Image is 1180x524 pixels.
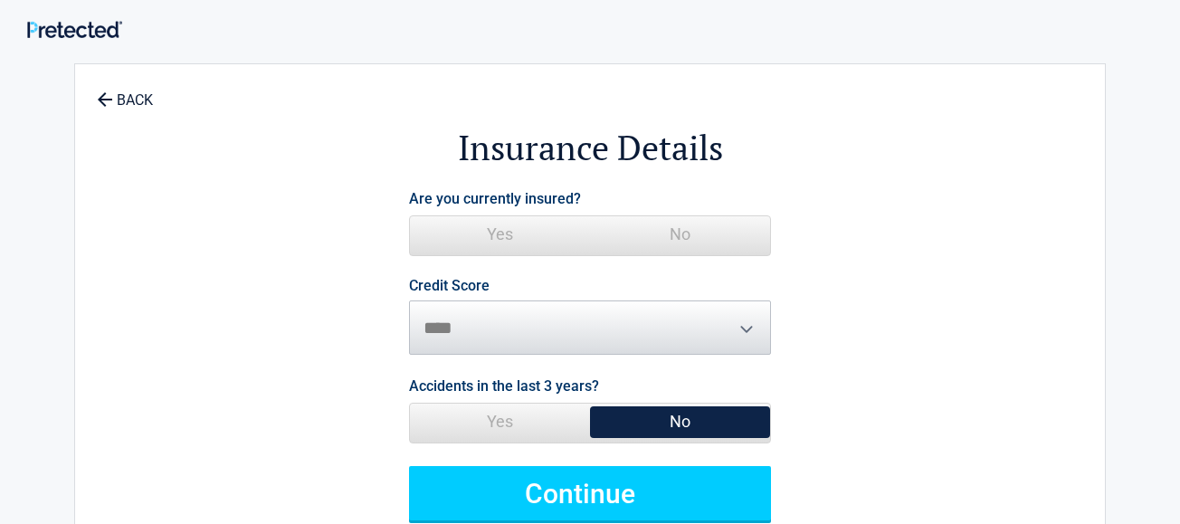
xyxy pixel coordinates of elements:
[590,216,770,252] span: No
[93,76,157,108] a: BACK
[409,186,581,211] label: Are you currently insured?
[410,216,590,252] span: Yes
[410,404,590,440] span: Yes
[27,21,122,38] img: Main Logo
[409,374,599,398] label: Accidents in the last 3 years?
[409,279,490,293] label: Credit Score
[175,125,1005,171] h2: Insurance Details
[409,466,771,520] button: Continue
[590,404,770,440] span: No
